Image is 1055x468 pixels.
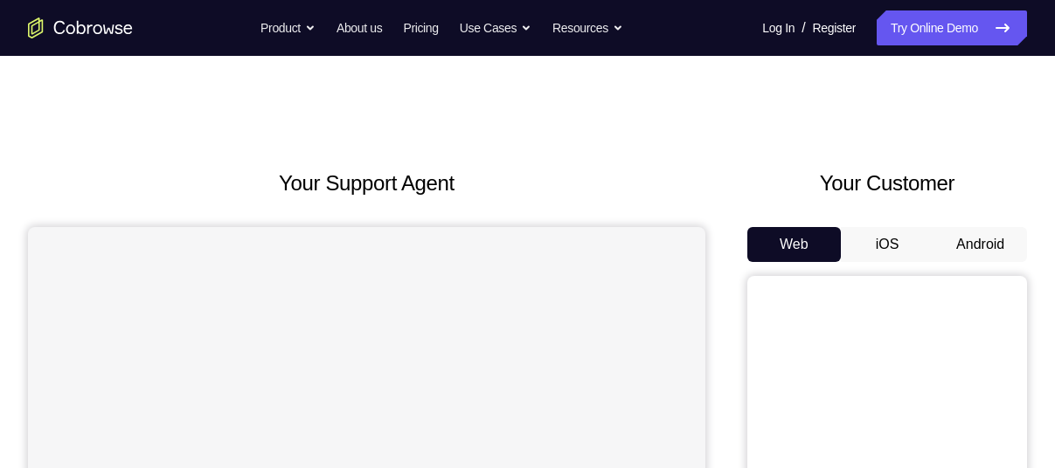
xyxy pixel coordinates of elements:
[403,10,438,45] a: Pricing
[552,10,623,45] button: Resources
[934,227,1027,262] button: Android
[813,10,856,45] a: Register
[747,168,1027,199] h2: Your Customer
[802,17,805,38] span: /
[841,227,934,262] button: iOS
[337,10,382,45] a: About us
[877,10,1027,45] a: Try Online Demo
[28,17,133,38] a: Go to the home page
[260,10,316,45] button: Product
[28,168,705,199] h2: Your Support Agent
[460,10,531,45] button: Use Cases
[747,227,841,262] button: Web
[762,10,795,45] a: Log In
